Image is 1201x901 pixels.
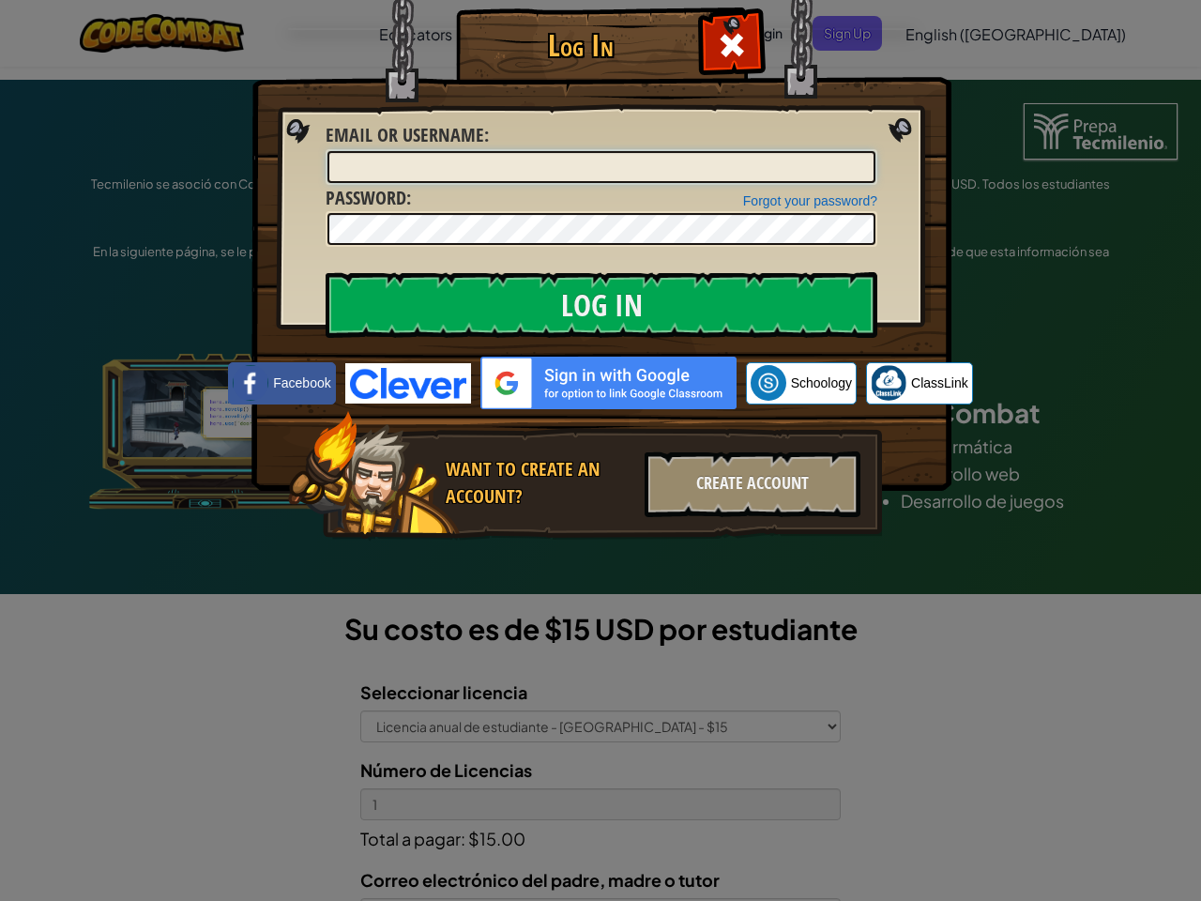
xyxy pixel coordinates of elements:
img: schoology.png [751,365,786,401]
div: Want to create an account? [446,456,633,510]
div: Create Account [645,451,860,517]
span: Password [326,185,406,210]
img: gplus_sso_button2.svg [480,357,737,409]
a: Forgot your password? [743,193,877,208]
span: Email or Username [326,122,484,147]
img: classlink-logo-small.png [871,365,906,401]
span: Schoology [791,374,852,392]
span: Facebook [273,374,330,392]
span: ClassLink [911,374,968,392]
input: Log In [326,272,877,338]
img: facebook_small.png [233,365,268,401]
img: clever-logo-blue.png [345,363,471,404]
h1: Log In [461,29,700,62]
label: : [326,185,411,212]
label: : [326,122,489,149]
